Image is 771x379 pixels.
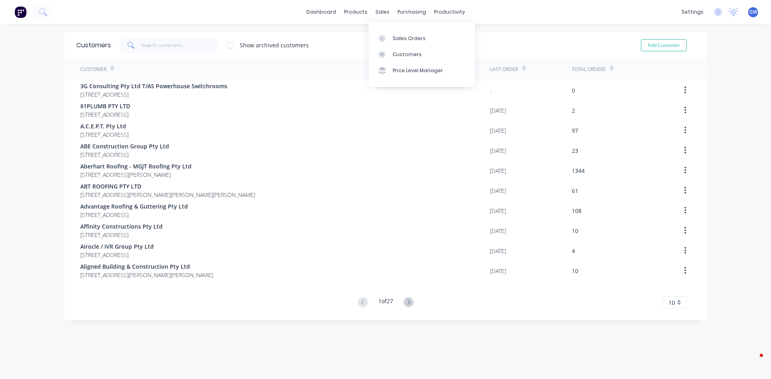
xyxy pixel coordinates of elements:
div: 97 [572,126,578,135]
div: 0 [572,86,575,95]
div: [DATE] [490,166,506,175]
span: [STREET_ADDRESS] [80,150,169,159]
span: 10 [669,298,675,307]
span: 3G Consulting Pty Ltd T/AS Powerhouse Switchrooms [80,82,227,90]
input: Search customers... [141,37,220,53]
div: 1344 [572,166,585,175]
div: 2 [572,106,575,115]
div: Total Orders [572,66,606,73]
span: GW [749,8,757,16]
div: purchasing [394,6,430,18]
div: Last Order [490,66,518,73]
span: Advantage Roofing & Guttering Pty Ltd [80,202,188,211]
span: [STREET_ADDRESS][PERSON_NAME][PERSON_NAME] [80,271,213,279]
div: products [340,6,371,18]
div: 61 [572,186,578,195]
span: Affinity Constructions Pty Ltd [80,222,163,231]
a: Price Level Manager [369,63,475,79]
span: [STREET_ADDRESS][PERSON_NAME] [80,170,192,179]
span: [STREET_ADDRESS] [80,231,163,239]
div: 4 [572,247,575,255]
div: sales [371,6,394,18]
span: A.C.E.P.T. Pty Ltd [80,122,128,130]
div: [DATE] [490,267,506,275]
span: [STREET_ADDRESS] [80,211,188,219]
div: Price Level Manager [393,67,443,74]
div: Customers [393,51,422,58]
span: 81PLUMB PTY LTD [80,102,130,110]
span: Airocle / IVR Group Pty Ltd [80,242,154,251]
div: [DATE] [490,227,506,235]
div: 10 [572,227,578,235]
span: [STREET_ADDRESS] [80,110,130,119]
span: Aberhart Roofing - MGJT Roofing Pty Ltd [80,162,192,170]
button: Add Customer [641,39,687,51]
div: 1 of 27 [378,297,393,308]
div: [DATE] [490,247,506,255]
a: Sales Orders [369,30,475,46]
div: 10 [572,267,578,275]
div: 23 [572,146,578,155]
iframe: Intercom live chat [744,352,763,371]
span: ABE Construction Group Pty Ltd [80,142,169,150]
a: Customers [369,47,475,63]
div: [DATE] [490,106,506,115]
div: [DATE] [490,146,506,155]
span: [STREET_ADDRESS] [80,90,227,99]
span: [STREET_ADDRESS] [80,251,154,259]
div: productivity [430,6,469,18]
div: Show archived customers [240,41,309,49]
div: [DATE] [490,126,506,135]
div: settings [677,6,708,18]
div: [DATE] [490,186,506,195]
span: [STREET_ADDRESS][PERSON_NAME][PERSON_NAME][PERSON_NAME] [80,191,255,199]
span: Aligned Building & Construction Pty Ltd [80,262,213,271]
div: [DATE] [490,207,506,215]
div: Customers [76,41,111,50]
div: Customer [80,66,106,73]
img: Factory [14,6,27,18]
span: ABT ROOFING PTY LTD [80,182,255,191]
div: Sales Orders [393,35,426,42]
a: dashboard [302,6,340,18]
div: 108 [572,207,581,215]
span: [STREET_ADDRESS] [80,130,128,139]
div: - [490,86,492,95]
